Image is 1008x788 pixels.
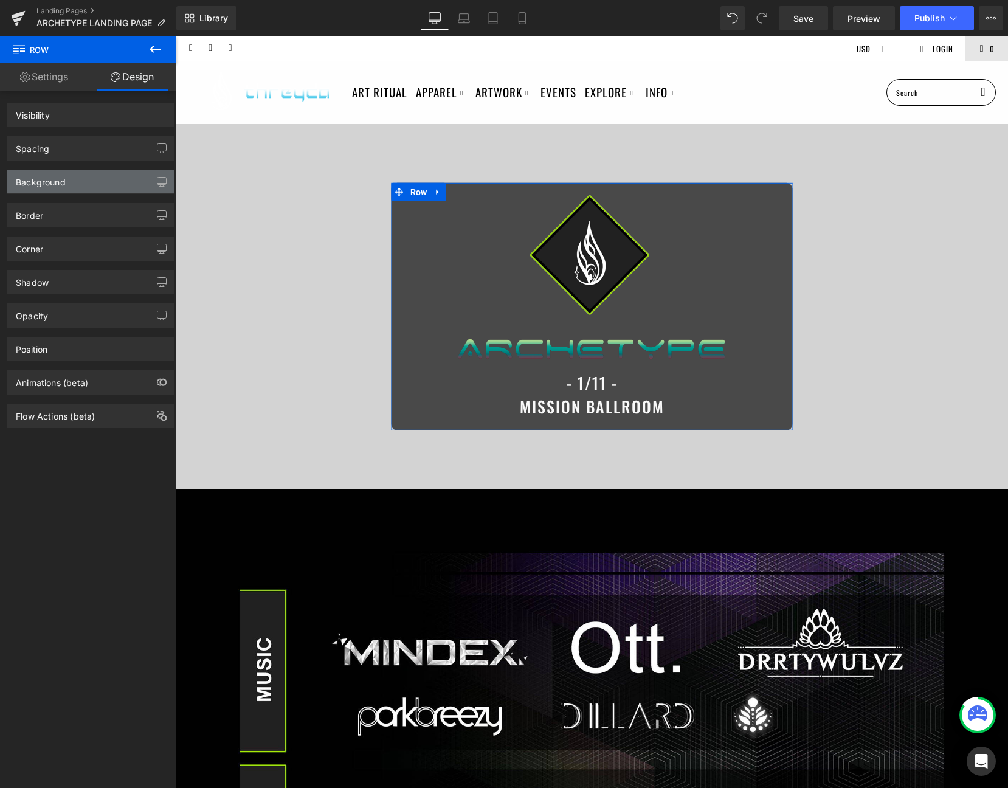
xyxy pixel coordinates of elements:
span: ARCHETYPE LANDING PAGE [36,18,152,28]
div: Border [16,204,43,221]
a: Threyda Art and Apparel on Facebook [9,7,20,16]
button: Publish [900,6,974,30]
button: Undo [720,6,745,30]
span: Publish [914,13,945,23]
div: Animations (beta) [16,371,88,388]
a: Design [88,63,176,91]
span: USD [681,6,695,18]
span: Row [232,147,255,165]
span: Preview [847,12,880,25]
a: Events [365,41,401,72]
div: Visibility [16,103,50,120]
a: Info [470,41,502,71]
div: Opacity [16,304,48,321]
div: Shadow [16,271,49,288]
button: Redo [750,6,774,30]
img: Threyda Art and Apparel [24,30,164,81]
a: Explore [409,41,461,71]
a: Landing Pages [36,6,176,16]
a: Preview [833,6,895,30]
div: Flow Actions (beta) [16,404,95,421]
span: - 1/11 - MISSION BALLROOM [344,334,489,382]
div: Corner [16,237,43,254]
a: New Library [176,6,236,30]
a: Apparel [240,41,291,71]
a: Laptop [449,6,478,30]
a: Threyda Art and Apparel on Instagram [29,7,40,16]
span: Row [12,36,134,63]
a: Tablet [478,6,508,30]
button: More [979,6,1003,30]
div: Background [16,170,66,187]
a: Expand / Collapse [254,147,270,165]
a: Art Ritual [176,41,232,72]
a: Mobile [508,6,537,30]
span: Library [199,13,228,24]
a: Desktop [420,6,449,30]
div: Open Intercom Messenger [967,747,996,776]
div: Position [16,337,47,354]
a: Email Threyda Art and Apparel [49,7,60,16]
div: Spacing [16,137,49,154]
span: Save [793,12,813,25]
input: Search [711,43,820,69]
a: Artwork [300,41,356,71]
